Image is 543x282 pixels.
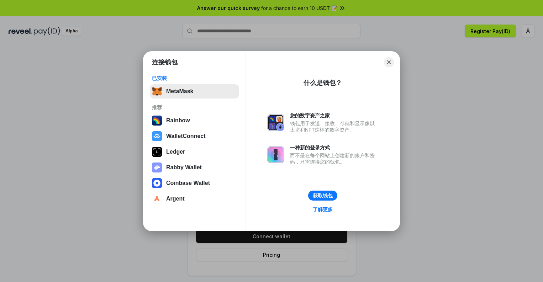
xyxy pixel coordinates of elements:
button: Coinbase Wallet [150,176,239,190]
img: svg+xml,%3Csvg%20fill%3D%22none%22%20height%3D%2233%22%20viewBox%3D%220%200%2035%2033%22%20width%... [152,86,162,96]
div: 了解更多 [313,206,333,213]
div: 而不是在每个网站上创建新的账户和密码，只需连接您的钱包。 [290,152,378,165]
button: MetaMask [150,84,239,99]
div: MetaMask [166,88,193,95]
button: 获取钱包 [308,191,337,201]
img: svg+xml,%3Csvg%20width%3D%2228%22%20height%3D%2228%22%20viewBox%3D%220%200%2028%2028%22%20fill%3D... [152,131,162,141]
div: 获取钱包 [313,192,333,199]
img: svg+xml,%3Csvg%20xmlns%3D%22http%3A%2F%2Fwww.w3.org%2F2000%2Fsvg%22%20width%3D%2228%22%20height%3... [152,147,162,157]
div: Rainbow [166,117,190,124]
button: Rainbow [150,113,239,128]
button: WalletConnect [150,129,239,143]
img: svg+xml,%3Csvg%20width%3D%2228%22%20height%3D%2228%22%20viewBox%3D%220%200%2028%2028%22%20fill%3D... [152,178,162,188]
div: 推荐 [152,104,237,111]
img: svg+xml,%3Csvg%20xmlns%3D%22http%3A%2F%2Fwww.w3.org%2F2000%2Fsvg%22%20fill%3D%22none%22%20viewBox... [152,163,162,172]
button: Argent [150,192,239,206]
div: 一种新的登录方式 [290,144,378,151]
div: Rabby Wallet [166,164,202,171]
img: svg+xml,%3Csvg%20width%3D%2228%22%20height%3D%2228%22%20viewBox%3D%220%200%2028%2028%22%20fill%3D... [152,194,162,204]
div: WalletConnect [166,133,206,139]
div: Coinbase Wallet [166,180,210,186]
div: 什么是钱包？ [304,79,342,87]
img: svg+xml,%3Csvg%20xmlns%3D%22http%3A%2F%2Fwww.w3.org%2F2000%2Fsvg%22%20fill%3D%22none%22%20viewBox... [267,146,284,163]
div: Argent [166,196,185,202]
div: 钱包用于发送、接收、存储和显示像以太坊和NFT这样的数字资产。 [290,120,378,133]
h1: 连接钱包 [152,58,178,66]
button: Rabby Wallet [150,160,239,175]
button: Close [384,57,394,67]
img: svg+xml,%3Csvg%20xmlns%3D%22http%3A%2F%2Fwww.w3.org%2F2000%2Fsvg%22%20fill%3D%22none%22%20viewBox... [267,114,284,131]
img: svg+xml,%3Csvg%20width%3D%22120%22%20height%3D%22120%22%20viewBox%3D%220%200%20120%20120%22%20fil... [152,116,162,126]
div: Ledger [166,149,185,155]
button: Ledger [150,145,239,159]
div: 您的数字资产之家 [290,112,378,119]
a: 了解更多 [309,205,337,214]
div: 已安装 [152,75,237,81]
